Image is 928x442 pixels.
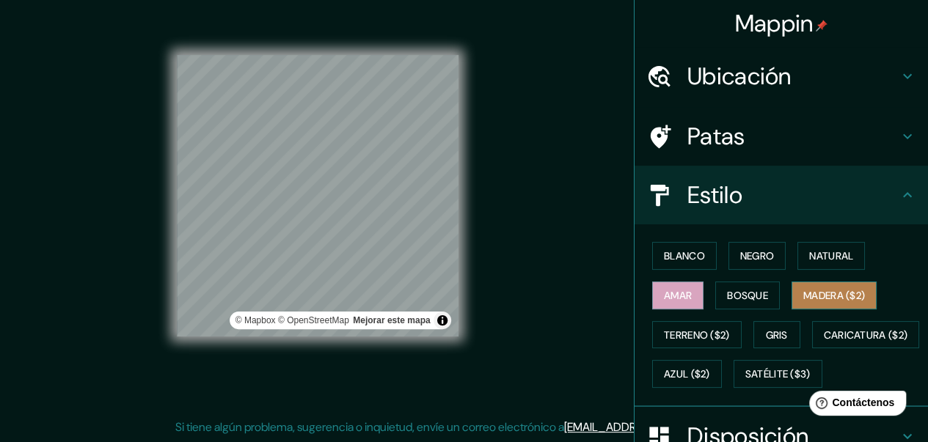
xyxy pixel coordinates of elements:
font: Estilo [687,180,742,210]
font: © OpenStreetMap [278,315,349,325]
img: pin-icon.png [816,20,827,32]
button: Negro [728,242,786,270]
font: Caricatura ($2) [824,328,908,342]
button: Terreno ($2) [652,321,742,349]
font: Mappin [735,8,814,39]
font: Patas [687,121,745,152]
a: Map feedback [353,315,430,325]
a: Mapbox [235,315,276,325]
font: Si tiene algún problema, sugerencia o inquietud, envíe un correo electrónico a [175,419,564,435]
button: Satélite ($3) [734,360,822,388]
font: Natural [809,249,853,262]
button: Azul ($2) [652,360,722,388]
button: Activar o desactivar atribución [434,312,451,329]
div: Estilo [635,166,928,224]
font: Terreno ($2) [664,328,730,342]
button: Amar [652,281,704,309]
font: Ubicación [687,61,792,92]
font: Amar [664,289,692,302]
button: Natural [797,242,865,270]
font: Blanco [664,249,705,262]
font: Bosque [727,289,768,302]
button: Blanco [652,242,717,270]
canvas: Mapa [177,55,458,336]
button: Caricatura ($2) [812,321,920,349]
button: Madera ($2) [792,281,877,309]
font: Negro [740,249,775,262]
font: © Mapbox [235,315,276,325]
div: Patas [635,107,928,166]
iframe: Lanzador de widgets de ayuda [797,385,912,426]
font: Azul ($2) [664,368,710,381]
font: Madera ($2) [803,289,865,302]
button: Bosque [715,281,780,309]
button: Gris [753,321,800,349]
a: Mapa de OpenStreet [278,315,349,325]
font: Gris [766,328,788,342]
font: Mejorar este mapa [353,315,430,325]
div: Ubicación [635,47,928,106]
font: Satélite ($3) [745,368,811,381]
a: [EMAIL_ADDRESS][DOMAIN_NAME] [564,419,745,435]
